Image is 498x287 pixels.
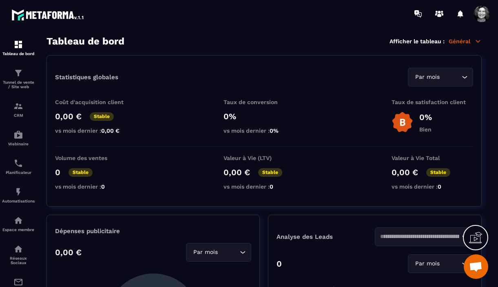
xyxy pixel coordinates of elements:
[55,111,82,121] p: 0,00 €
[13,130,23,140] img: automations
[90,112,114,121] p: Stable
[13,158,23,168] img: scheduler
[224,111,305,121] p: 0%
[2,51,35,56] p: Tableau de bord
[277,259,282,269] p: 0
[419,126,432,133] p: Bien
[101,183,105,190] span: 0
[413,73,441,82] span: Par mois
[392,99,473,105] p: Taux de satisfaction client
[270,183,273,190] span: 0
[464,254,488,279] a: Ouvrir le chat
[2,33,35,62] a: formationformationTableau de bord
[408,68,473,87] div: Search for option
[13,187,23,197] img: automations
[392,183,473,190] p: vs mois dernier :
[55,167,60,177] p: 0
[46,36,124,47] h3: Tableau de bord
[392,155,473,161] p: Valeur à Vie Total
[2,124,35,152] a: automationsautomationsWebinaire
[392,111,413,133] img: b-badge-o.b3b20ee6.svg
[13,101,23,111] img: formation
[2,170,35,175] p: Planificateur
[224,167,250,177] p: 0,00 €
[2,113,35,118] p: CRM
[55,99,137,105] p: Coût d'acquisition client
[55,183,137,190] p: vs mois dernier :
[2,152,35,181] a: schedulerschedulerPlanificateur
[392,167,418,177] p: 0,00 €
[55,73,118,81] p: Statistiques globales
[2,227,35,232] p: Espace membre
[224,183,305,190] p: vs mois dernier :
[13,216,23,225] img: automations
[2,95,35,124] a: formationformationCRM
[441,73,460,82] input: Search for option
[55,127,137,134] p: vs mois dernier :
[426,168,450,177] p: Stable
[270,127,279,134] span: 0%
[13,277,23,287] img: email
[55,227,251,235] p: Dépenses publicitaire
[2,142,35,146] p: Webinaire
[258,168,282,177] p: Stable
[13,244,23,254] img: social-network
[2,62,35,95] a: formationformationTunnel de vente / Site web
[375,227,473,246] div: Search for option
[438,183,441,190] span: 0
[13,68,23,78] img: formation
[380,232,460,241] input: Search for option
[224,155,305,161] p: Valeur à Vie (LTV)
[449,38,482,45] p: Général
[191,248,219,257] span: Par mois
[2,80,35,89] p: Tunnel de vente / Site web
[101,127,120,134] span: 0,00 €
[11,7,85,22] img: logo
[55,247,82,257] p: 0,00 €
[2,238,35,271] a: social-networksocial-networkRéseaux Sociaux
[2,256,35,265] p: Réseaux Sociaux
[413,259,441,268] span: Par mois
[219,248,238,257] input: Search for option
[441,259,460,268] input: Search for option
[186,243,251,262] div: Search for option
[224,127,305,134] p: vs mois dernier :
[69,168,93,177] p: Stable
[55,155,137,161] p: Volume des ventes
[2,209,35,238] a: automationsautomationsEspace membre
[2,181,35,209] a: automationsautomationsAutomatisations
[13,40,23,49] img: formation
[390,38,445,44] p: Afficher le tableau :
[408,254,473,273] div: Search for option
[2,199,35,203] p: Automatisations
[419,112,432,122] p: 0%
[277,233,375,240] p: Analyse des Leads
[224,99,305,105] p: Taux de conversion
